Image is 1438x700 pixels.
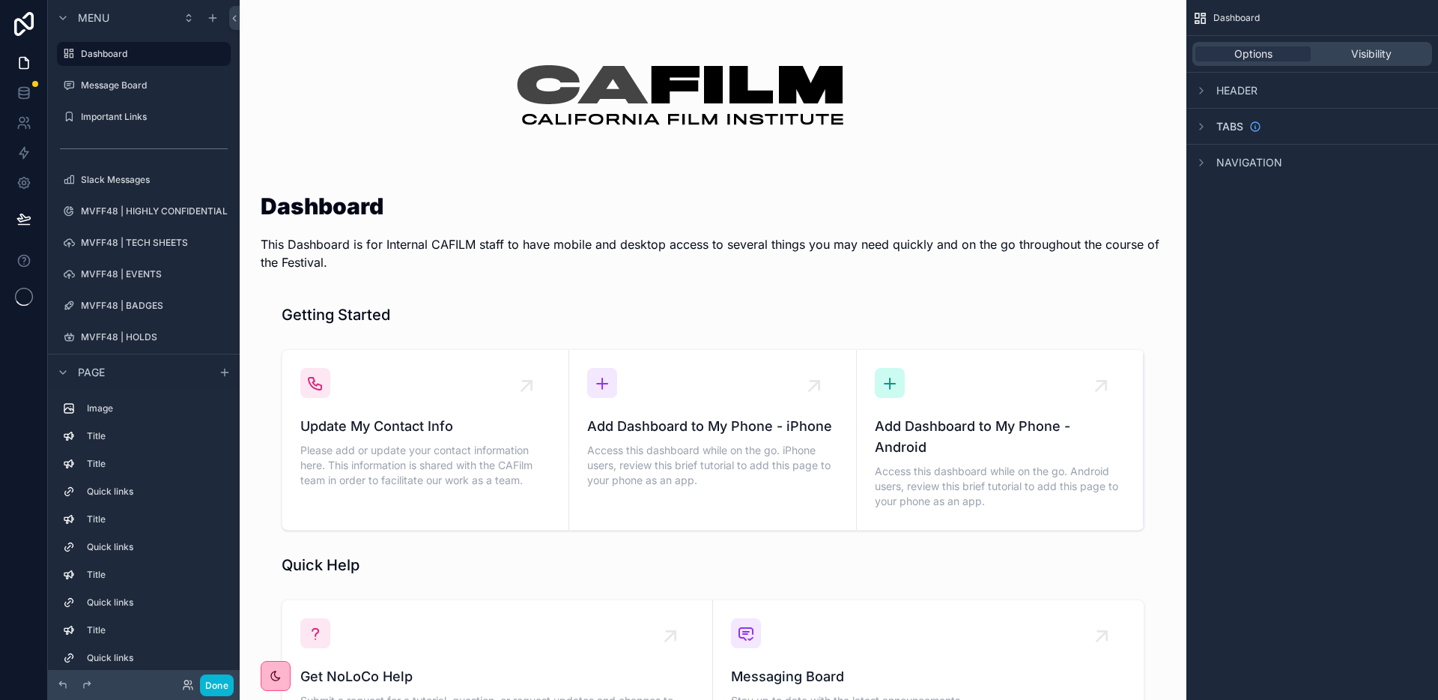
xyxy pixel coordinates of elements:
[81,174,228,186] label: Slack Messages
[57,73,231,97] a: Message Board
[57,231,231,255] a: MVFF48 | TECH SHEETS
[87,569,225,581] label: Title
[1351,46,1392,61] span: Visibility
[87,458,225,470] label: Title
[81,300,228,312] label: MVFF48 | BADGES
[1216,119,1243,134] span: Tabs
[57,168,231,192] a: Slack Messages
[81,268,228,280] label: MVFF48 | EVENTS
[1213,12,1260,24] span: Dashboard
[57,294,231,318] a: MVFF48 | BADGES
[1234,46,1272,61] span: Options
[81,79,228,91] label: Message Board
[81,237,228,249] label: MVFF48 | TECH SHEETS
[81,111,228,123] label: Important Links
[81,331,228,343] label: MVFF48 | HOLDS
[87,652,225,664] label: Quick links
[87,541,225,553] label: Quick links
[200,675,234,696] button: Done
[78,10,109,25] span: Menu
[81,205,228,217] label: MVFF48 | HIGHLY CONFIDENTIAL
[87,513,225,525] label: Title
[87,402,225,414] label: Image
[57,199,231,223] a: MVFF48 | HIGHLY CONFIDENTIAL
[57,42,231,66] a: Dashboard
[87,597,225,609] label: Quick links
[87,624,225,636] label: Title
[87,430,225,442] label: Title
[81,48,222,60] label: Dashboard
[1216,83,1258,98] span: Header
[57,262,231,286] a: MVFF48 | EVENTS
[78,365,105,380] span: Page
[87,486,225,498] label: Quick links
[48,390,240,670] div: scrollable content
[57,105,231,129] a: Important Links
[1216,155,1282,170] span: Navigation
[57,325,231,349] a: MVFF48 | HOLDS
